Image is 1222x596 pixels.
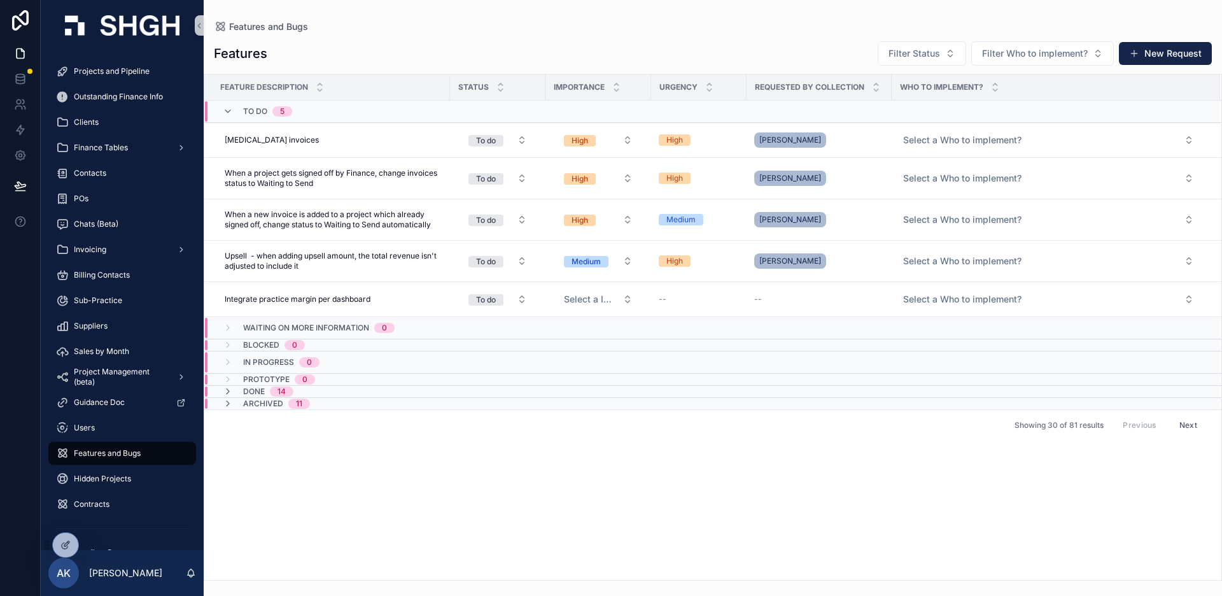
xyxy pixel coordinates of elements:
[659,82,698,92] span: Urgency
[220,289,442,309] a: Integrate practice margin per dashboard
[220,204,442,235] a: When a new invoice is added to a project which already signed off, change status to Waiting to Se...
[48,111,196,134] a: Clients
[243,357,294,367] span: In progress
[89,567,162,579] p: [PERSON_NAME]
[243,340,279,350] span: Blocked
[458,249,538,273] a: Select Button
[476,256,496,267] div: To do
[903,172,1022,185] span: Select a Who to implement?
[476,215,496,226] div: To do
[564,293,617,306] span: Select a Importance
[220,130,442,150] a: [MEDICAL_DATA] invoices
[893,129,1204,152] button: Select Button
[243,387,265,397] span: Done
[48,442,196,465] a: Features and Bugs
[220,163,442,194] a: When a project gets signed off by Finance, change invoices status to Waiting to Send
[74,92,163,102] span: Outstanding Finance Info
[74,448,141,458] span: Features and Bugs
[659,134,739,146] a: High
[48,60,196,83] a: Projects and Pipeline
[892,208,1205,232] a: Select Button
[759,215,821,225] span: [PERSON_NAME]
[572,173,588,185] div: High
[888,47,940,60] span: Filter Status
[74,245,106,255] span: Invoicing
[754,132,826,148] a: [PERSON_NAME]
[754,212,826,227] a: [PERSON_NAME]
[74,194,88,204] span: POs
[900,82,983,92] span: Who to implement?
[74,117,99,127] span: Clients
[553,166,643,190] a: Select Button
[57,565,71,581] span: AK
[572,256,601,267] div: Medium
[553,249,643,273] a: Select Button
[225,168,437,188] span: When a project gets signed off by Finance, change invoices status to Waiting to Send
[903,213,1022,226] span: Select a Who to implement?
[892,249,1205,273] a: Select Button
[74,474,131,484] span: Hidden Projects
[74,321,108,331] span: Suppliers
[759,256,821,266] span: [PERSON_NAME]
[48,162,196,185] a: Contacts
[74,295,122,306] span: Sub-Practice
[659,255,739,267] a: High
[892,128,1205,152] a: Select Button
[48,365,196,388] a: Project Management (beta)
[214,20,308,33] a: Features and Bugs
[553,128,643,152] a: Select Button
[458,287,538,311] a: Select Button
[74,143,128,153] span: Finance Tables
[302,374,307,385] div: 0
[220,246,442,276] a: Upsell - when adding upsell amount, the total revenue isn't adjusted to include it
[754,130,884,150] a: [PERSON_NAME]
[48,315,196,337] a: Suppliers
[296,399,302,409] div: 11
[754,253,826,269] a: [PERSON_NAME]
[554,208,643,231] button: Select Button
[553,287,643,311] a: Select Button
[48,264,196,287] a: Billing Contacts
[754,209,884,230] a: [PERSON_NAME]
[666,255,683,267] div: High
[754,251,884,271] a: [PERSON_NAME]
[903,134,1022,146] span: Select a Who to implement?
[458,208,538,232] a: Select Button
[307,357,312,367] div: 0
[893,208,1204,231] button: Select Button
[759,135,821,145] span: [PERSON_NAME]
[1015,420,1104,430] span: Showing 30 of 81 results
[74,548,141,558] span: Omnibus Requests
[1119,42,1212,65] a: New Request
[666,173,683,184] div: High
[74,397,125,408] span: Guidance Doc
[458,208,537,231] button: Select Button
[666,214,696,225] div: Medium
[1170,415,1206,435] button: Next
[572,135,588,146] div: High
[878,41,966,66] button: Select Button
[554,288,643,311] button: Select Button
[754,168,884,188] a: [PERSON_NAME]
[754,171,826,186] a: [PERSON_NAME]
[74,66,150,76] span: Projects and Pipeline
[225,135,319,145] span: [MEDICAL_DATA] invoices
[458,250,537,273] button: Select Button
[225,209,437,230] span: When a new invoice is added to a project which already signed off, change status to Waiting to Se...
[65,15,179,36] img: App logo
[225,251,437,271] span: Upsell - when adding upsell amount, the total revenue isn't adjusted to include it
[659,294,739,304] a: --
[554,82,605,92] span: Importance
[277,387,286,397] div: 14
[74,219,118,229] span: Chats (Beta)
[903,255,1022,267] span: Select a Who to implement?
[659,294,666,304] span: --
[893,167,1204,190] button: Select Button
[382,323,387,333] div: 0
[48,541,196,564] a: Omnibus Requests
[476,173,496,185] div: To do
[41,51,204,550] div: scrollable content
[893,250,1204,273] button: Select Button
[554,129,643,152] button: Select Button
[458,129,537,152] button: Select Button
